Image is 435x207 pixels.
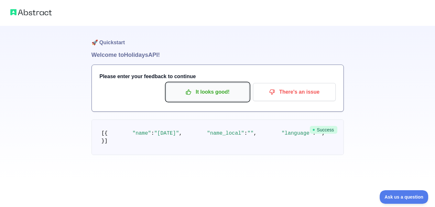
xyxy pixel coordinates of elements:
[247,130,254,136] span: ""
[253,83,336,101] button: There's an issue
[133,130,151,136] span: "name"
[151,130,154,136] span: :
[154,130,179,136] span: "[DATE]"
[166,83,249,101] button: It looks good!
[281,130,312,136] span: "language"
[310,126,337,134] span: Success
[380,190,429,204] iframe: Toggle Customer Support
[179,130,182,136] span: ,
[207,130,244,136] span: "name_local"
[102,130,105,136] span: [
[92,50,344,59] h1: Welcome to Holidays API!
[171,87,244,98] p: It looks good!
[258,87,331,98] p: There's an issue
[100,73,336,80] h3: Please enter your feedback to continue
[10,8,52,17] img: Abstract logo
[244,130,247,136] span: :
[254,130,257,136] span: ,
[92,26,344,50] h1: 🚀 Quickstart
